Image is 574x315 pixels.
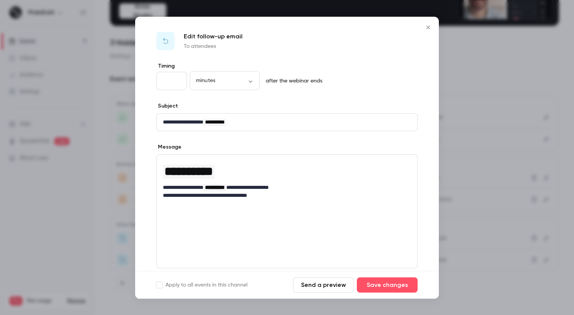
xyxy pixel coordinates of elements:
[157,114,417,131] div: editor
[157,155,417,204] div: editor
[357,277,418,293] button: Save changes
[190,77,260,84] div: minutes
[156,62,418,70] label: Timing
[156,102,178,110] label: Subject
[421,20,436,35] button: Close
[156,143,181,151] label: Message
[184,43,243,50] p: To attendees
[263,77,322,85] p: after the webinar ends
[293,277,354,293] button: Send a preview
[156,281,248,289] label: Apply to all events in this channel
[184,32,243,41] p: Edit follow-up email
